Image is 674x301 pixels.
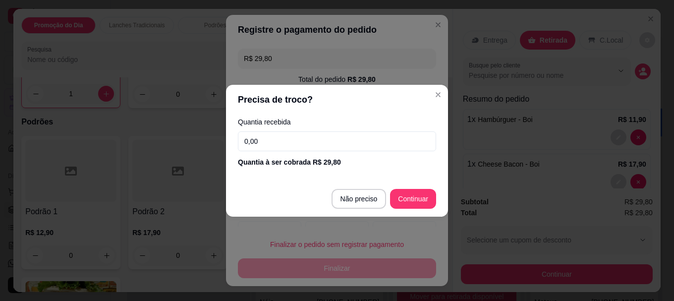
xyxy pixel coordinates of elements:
[430,87,446,103] button: Close
[332,189,387,209] button: Não preciso
[238,157,436,167] div: Quantia à ser cobrada R$ 29,80
[390,189,436,209] button: Continuar
[238,119,436,125] label: Quantia recebida
[226,85,448,115] header: Precisa de troco?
